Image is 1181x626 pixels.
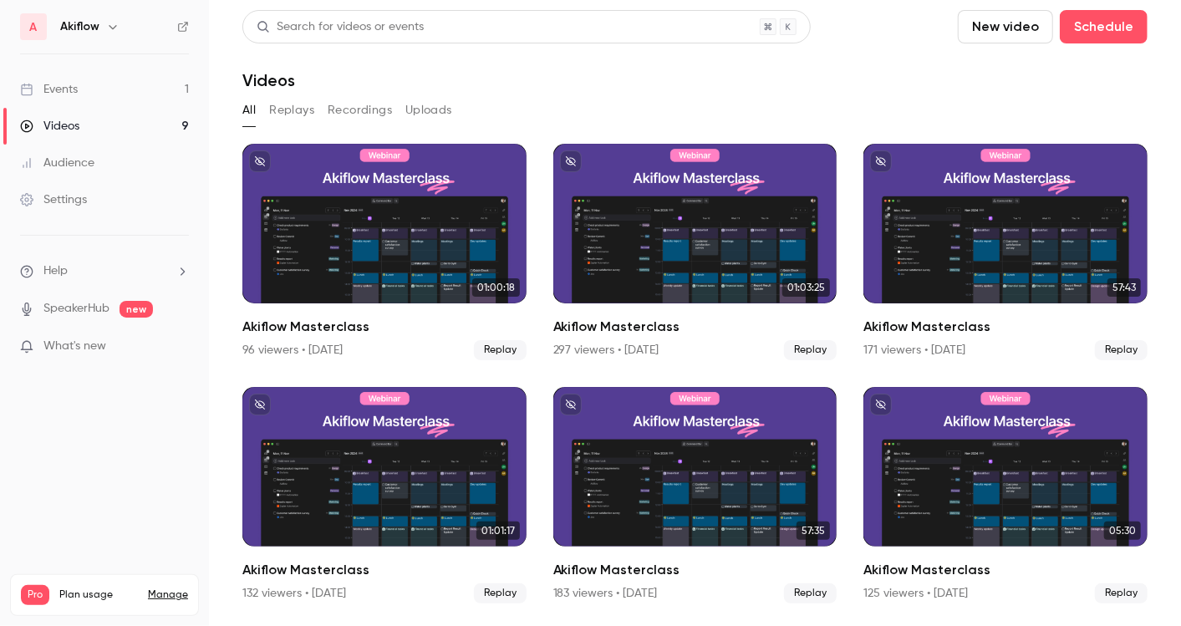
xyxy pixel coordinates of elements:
iframe: Noticeable Trigger [169,339,189,354]
button: unpublished [870,150,892,172]
section: Videos [242,10,1148,616]
button: unpublished [870,394,892,415]
button: unpublished [249,394,271,415]
a: 01:00:18Akiflow Masterclass96 viewers • [DATE]Replay [242,144,527,360]
a: 01:01:17Akiflow Masterclass132 viewers • [DATE]Replay [242,387,527,603]
span: 01:01:17 [476,522,520,540]
span: 05:30 [1104,522,1141,540]
a: Manage [148,588,188,602]
li: Akiflow Masterclass [553,144,837,360]
span: Replay [474,583,527,603]
span: 57:43 [1107,278,1141,297]
div: 297 viewers • [DATE] [553,342,659,359]
span: Replay [1095,583,1148,603]
span: 01:00:18 [472,278,520,297]
div: Events [20,81,78,98]
span: What's new [43,338,106,355]
li: Akiflow Masterclass [553,387,837,603]
h6: Akiflow [60,18,99,35]
button: unpublished [560,394,582,415]
div: Search for videos or events [257,18,424,36]
a: 57:43Akiflow Masterclass171 viewers • [DATE]Replay [863,144,1148,360]
div: 171 viewers • [DATE] [863,342,965,359]
div: Settings [20,191,87,208]
span: 01:03:25 [782,278,830,297]
h1: Videos [242,70,295,90]
span: Help [43,262,68,280]
span: Replay [474,340,527,360]
h2: Akiflow Masterclass [863,560,1148,580]
div: 132 viewers • [DATE] [242,585,346,602]
span: Plan usage [59,588,138,602]
a: 05:30Akiflow Masterclass125 viewers • [DATE]Replay [863,387,1148,603]
button: unpublished [249,150,271,172]
h2: Akiflow Masterclass [553,317,837,337]
button: New video [958,10,1053,43]
h2: Akiflow Masterclass [242,560,527,580]
h2: Akiflow Masterclass [863,317,1148,337]
a: SpeakerHub [43,300,109,318]
span: Replay [784,340,837,360]
button: Schedule [1060,10,1148,43]
li: Akiflow Masterclass [863,144,1148,360]
li: Akiflow Masterclass [242,144,527,360]
li: Akiflow Masterclass [242,387,527,603]
span: Pro [21,585,49,605]
div: 125 viewers • [DATE] [863,585,968,602]
button: Recordings [328,97,392,124]
button: Uploads [405,97,452,124]
button: All [242,97,256,124]
li: Akiflow Masterclass [863,387,1148,603]
a: 01:03:25Akiflow Masterclass297 viewers • [DATE]Replay [553,144,837,360]
li: help-dropdown-opener [20,262,189,280]
a: 57:35Akiflow Masterclass183 viewers • [DATE]Replay [553,387,837,603]
button: Replays [269,97,314,124]
div: 96 viewers • [DATE] [242,342,343,359]
span: A [30,18,38,36]
div: Videos [20,118,79,135]
h2: Akiflow Masterclass [242,317,527,337]
span: new [120,301,153,318]
div: 183 viewers • [DATE] [553,585,658,602]
span: Replay [784,583,837,603]
span: 57:35 [797,522,830,540]
h2: Akiflow Masterclass [553,560,837,580]
div: Audience [20,155,94,171]
button: unpublished [560,150,582,172]
span: Replay [1095,340,1148,360]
